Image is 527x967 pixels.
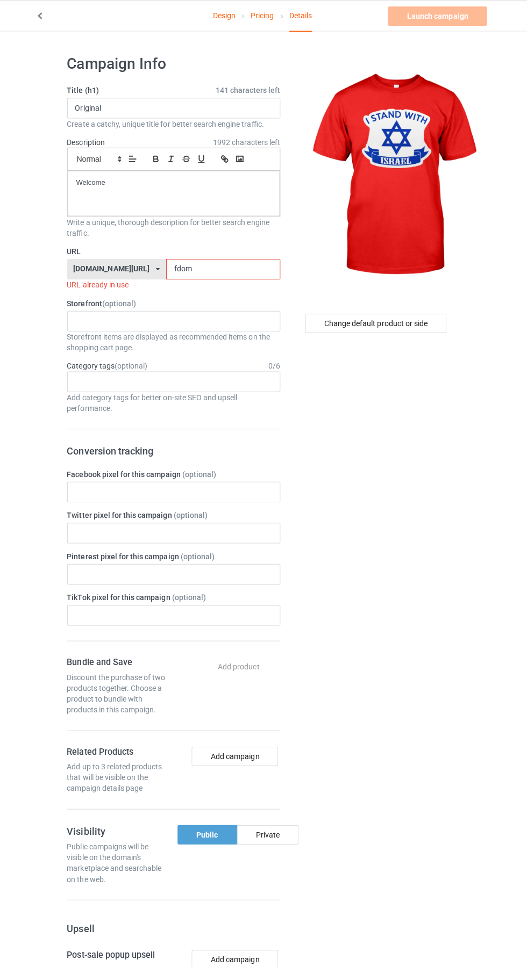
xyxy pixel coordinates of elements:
[269,358,281,369] div: 0 / 6
[69,215,281,237] div: Write a unique, thorough description for better search engine traffic.
[175,508,209,516] span: (optional)
[184,467,218,475] span: (optional)
[69,820,172,832] h3: Visibility
[69,836,172,879] div: Public campaigns will be visible on the domain's marketplace and searchable on the web.
[69,389,281,411] div: Add category tags for better on-site SEO and upsell performance.
[182,549,216,557] span: (optional)
[214,1,237,31] a: Design
[104,297,138,306] span: (optional)
[69,917,281,929] h3: Upsell
[69,653,172,664] h4: Bundle and Save
[69,54,281,73] h1: Campaign Info
[69,742,172,753] h4: Related Products
[69,507,281,517] label: Twitter pixel for this campaign
[214,136,281,147] span: 1992 characters left
[69,137,107,146] label: Description
[69,442,281,454] h3: Conversion tracking
[79,177,272,187] p: Welcome
[117,359,149,368] span: (optional)
[69,296,281,307] label: Storefront
[69,466,281,477] label: Facebook pixel for this campaign
[69,84,281,95] label: Title (h1)
[252,1,275,31] a: Pricing
[290,1,313,32] div: Details
[69,329,281,351] div: Storefront items are displayed as recommended items on the shopping cart page.
[217,84,281,95] span: 141 characters left
[174,589,208,598] span: (optional)
[69,944,172,955] h4: Post-sale popup upsell
[75,263,151,271] div: [DOMAIN_NAME][URL]
[238,820,300,839] div: Private
[69,588,281,599] label: TikTok pixel for this campaign
[69,358,149,369] label: Category tags
[69,547,281,558] label: Pinterest pixel for this campaign
[306,312,446,331] div: Change default product or side
[179,820,238,839] div: Public
[69,756,172,789] div: Add up to 3 related products that will be visible on the campaign details page
[193,944,279,963] button: Add campaign
[193,742,279,761] button: Add campaign
[69,118,281,128] div: Create a catchy, unique title for better search engine traffic.
[69,278,281,288] div: URL already in use
[69,244,281,255] label: URL
[69,668,172,711] div: Discount the purchase of two products together. Choose a product to bundle with products in this ...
